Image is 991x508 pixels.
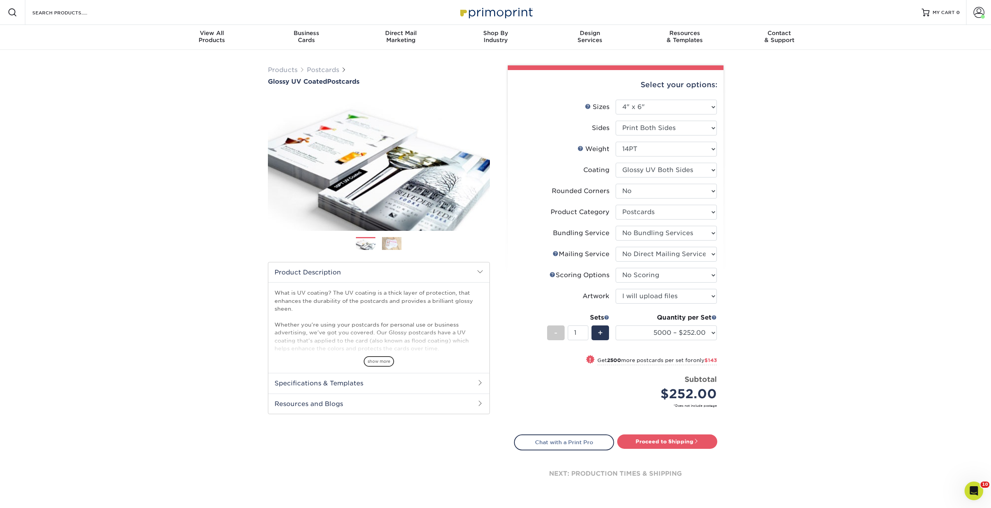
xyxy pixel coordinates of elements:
span: Business [259,30,354,37]
a: Products [268,66,297,74]
h2: Resources and Blogs [268,394,489,414]
span: 10 [980,482,989,488]
div: & Support [732,30,827,44]
input: SEARCH PRODUCTS..... [32,8,107,17]
strong: 2500 [607,357,621,363]
div: Products [165,30,259,44]
div: Mailing Service [553,250,609,259]
div: Services [543,30,637,44]
div: & Templates [637,30,732,44]
div: Bundling Service [553,229,609,238]
div: Cards [259,30,354,44]
span: Design [543,30,637,37]
small: Get more postcards per set for [597,357,717,365]
a: Direct MailMarketing [354,25,448,50]
div: Product Category [551,207,609,217]
a: View AllProducts [165,25,259,50]
a: Chat with a Print Pro [514,434,614,450]
div: Industry [448,30,543,44]
img: Postcards 01 [356,237,375,251]
span: Glossy UV Coated [268,78,327,85]
p: What is UV coating? The UV coating is a thick layer of protection, that enhances the durability o... [275,289,483,408]
iframe: Intercom live chat [965,482,983,500]
div: Sizes [585,102,609,112]
span: show more [364,356,394,367]
a: BusinessCards [259,25,354,50]
div: Sets [547,313,609,322]
span: 0 [956,10,960,15]
div: Coating [583,165,609,175]
small: *Does not include postage [520,403,717,408]
a: Postcards [307,66,339,74]
span: Resources [637,30,732,37]
div: Scoring Options [549,271,609,280]
a: Shop ByIndustry [448,25,543,50]
iframe: Google Customer Reviews [2,484,66,505]
a: DesignServices [543,25,637,50]
span: - [554,327,558,339]
div: Rounded Corners [552,186,609,196]
h2: Product Description [268,262,489,282]
h2: Specifications & Templates [268,373,489,393]
span: Direct Mail [354,30,448,37]
img: Glossy UV Coated 01 [268,86,490,239]
span: ! [589,356,591,364]
div: Sides [592,123,609,133]
div: next: production times & shipping [514,450,717,497]
img: Primoprint [457,4,535,21]
a: Resources& Templates [637,25,732,50]
span: Shop By [448,30,543,37]
span: + [598,327,603,339]
div: Weight [577,144,609,154]
img: Postcards 02 [382,237,401,250]
span: $143 [704,357,717,363]
span: MY CART [933,9,955,16]
div: Select your options: [514,70,717,100]
div: Artwork [583,292,609,301]
h1: Postcards [268,78,490,85]
a: Proceed to Shipping [617,434,717,448]
strong: Subtotal [685,375,717,383]
span: Contact [732,30,827,37]
span: View All [165,30,259,37]
div: Quantity per Set [616,313,717,322]
div: $252.00 [621,385,717,403]
a: Glossy UV CoatedPostcards [268,78,490,85]
span: only [693,357,717,363]
a: Contact& Support [732,25,827,50]
div: Marketing [354,30,448,44]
